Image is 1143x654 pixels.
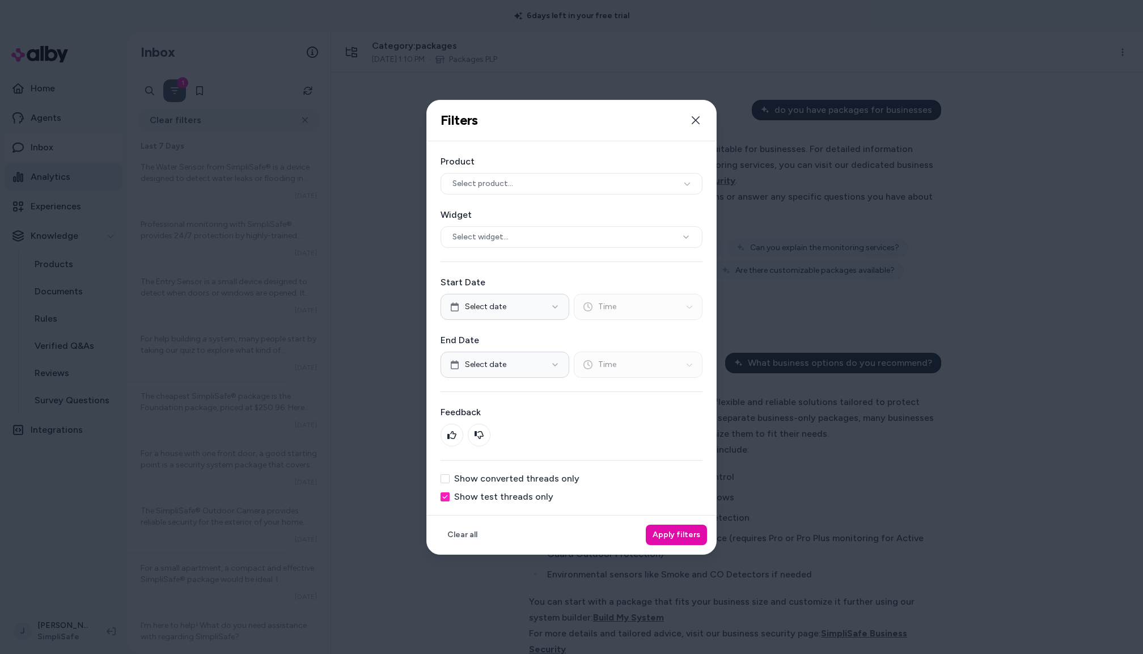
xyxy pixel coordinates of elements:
label: Start Date [441,276,702,289]
button: Select date [441,294,569,320]
label: Feedback [441,406,702,419]
h2: Filters [441,112,478,129]
label: End Date [441,334,702,347]
label: Product [441,155,702,168]
span: Select date [465,301,506,313]
button: Apply filters [646,525,707,545]
span: Select date [465,359,506,370]
label: Show test threads only [454,492,553,501]
span: Select product... [452,178,513,189]
button: Clear all [441,525,484,545]
button: Select date [441,352,569,378]
label: Widget [441,208,702,222]
label: Show converted threads only [454,474,579,483]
